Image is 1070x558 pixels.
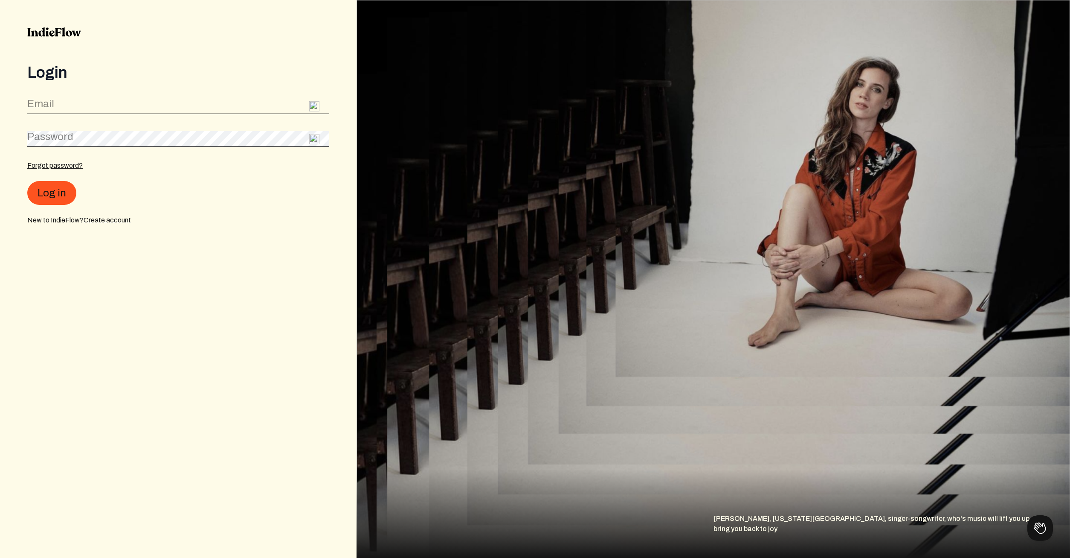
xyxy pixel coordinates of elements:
[27,162,83,169] a: Forgot password?
[1027,515,1053,541] iframe: Toggle Customer Support
[27,64,329,81] div: Login
[27,215,329,225] div: New to IndieFlow?
[84,216,131,224] a: Create account
[27,181,76,205] button: Log in
[713,514,1070,558] div: [PERSON_NAME], [US_STATE][GEOGRAPHIC_DATA], singer-songwriter, who's music will lift you up and b...
[309,101,319,111] img: npw-badge-icon-locked.svg
[309,134,319,144] img: npw-badge-icon-locked.svg
[27,27,81,37] img: indieflow-logo-black.svg
[27,130,73,143] label: Password
[27,97,54,111] label: Email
